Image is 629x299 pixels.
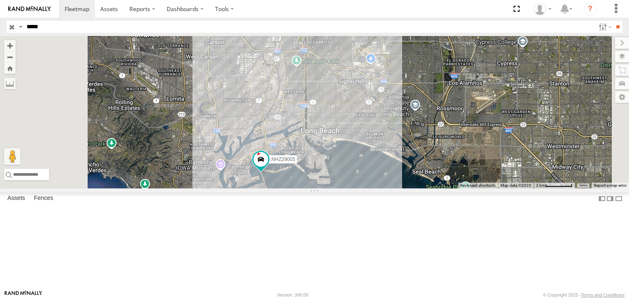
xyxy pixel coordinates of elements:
span: 2 km [536,183,545,188]
span: Map data ©2025 [500,183,531,188]
i: ? [584,2,597,16]
label: Dock Summary Table to the Right [606,193,614,204]
a: Terms and Conditions [581,292,624,297]
a: Report a map error [594,183,627,188]
button: Map Scale: 2 km per 63 pixels [534,183,575,188]
div: © Copyright 2025 - [543,292,624,297]
label: Search Filter Options [595,21,613,33]
div: Zulema McIntosch [531,3,554,15]
button: Zoom out [4,51,16,63]
label: Assets [3,193,29,204]
label: Measure [4,78,16,89]
a: Terms (opens in new tab) [579,184,588,187]
button: Zoom Home [4,63,16,74]
label: Fences [30,193,57,204]
label: Dock Summary Table to the Left [598,193,606,204]
button: Zoom in [4,40,16,51]
a: Visit our Website [5,291,42,299]
img: rand-logo.svg [8,6,51,12]
label: Search Query [17,21,24,33]
span: NHZ29005 [272,156,295,162]
button: Keyboard shortcuts [460,183,496,188]
label: Map Settings [615,91,629,103]
label: Hide Summary Table [615,193,623,204]
div: Version: 306.00 [277,292,308,297]
button: Drag Pegman onto the map to open Street View [4,148,20,165]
